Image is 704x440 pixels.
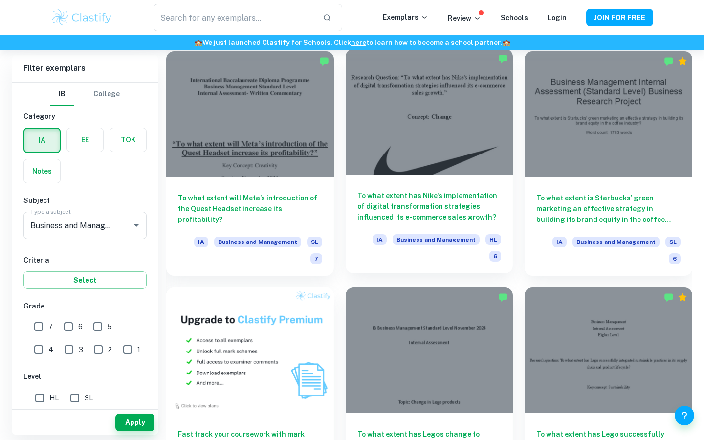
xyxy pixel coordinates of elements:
span: IA [552,237,567,247]
span: 5 [108,321,112,332]
img: Marked [498,54,508,64]
div: Premium [678,292,687,302]
input: Search for any exemplars... [154,4,315,31]
button: EE [67,128,103,152]
img: Marked [664,56,674,66]
span: 3 [79,344,83,355]
a: To what extent has Nike's implementation of digital transformation strategies influenced its e-co... [346,51,513,276]
div: Filter type choice [50,83,120,106]
h6: Criteria [23,255,147,265]
button: IB [50,83,74,106]
span: 7 [310,253,322,264]
button: Apply [115,414,154,431]
h6: Level [23,371,147,382]
span: IA [194,237,208,247]
p: Exemplars [383,12,428,22]
h6: Subject [23,195,147,206]
span: Business and Management [393,234,480,245]
span: 7 [48,321,53,332]
h6: To what extent has Nike's implementation of digital transformation strategies influenced its e-co... [357,190,502,222]
button: College [93,83,120,106]
span: 2 [108,344,112,355]
label: Type a subject [30,207,71,216]
a: here [351,39,366,46]
a: To what extent is Starbucks’ green marketing an effective strategy in building its brand equity i... [525,51,692,276]
h6: To what extent is Starbucks’ green marketing an effective strategy in building its brand equity i... [536,193,681,225]
img: Marked [498,292,508,302]
span: 🏫 [502,39,510,46]
span: IA [373,234,387,245]
h6: Category [23,111,147,122]
img: Clastify logo [51,8,113,27]
button: IA [24,129,60,152]
p: Review [448,13,481,23]
div: Premium [678,56,687,66]
span: HL [485,234,501,245]
button: JOIN FOR FREE [586,9,653,26]
span: 6 [489,251,501,262]
button: Help and Feedback [675,406,694,425]
span: SL [307,237,322,247]
span: 6 [669,253,681,264]
span: 🏫 [194,39,202,46]
button: TOK [110,128,146,152]
span: Business and Management [572,237,660,247]
a: To what extent will Meta’s introduction of the Quest Headset increase its profitability?IABusines... [166,51,334,276]
button: Open [130,219,143,232]
img: Marked [664,292,674,302]
span: 1 [137,344,140,355]
h6: Grade [23,301,147,311]
button: Select [23,271,147,289]
a: Login [548,14,567,22]
span: 6 [78,321,83,332]
h6: We just launched Clastify for Schools. Click to learn how to become a school partner. [2,37,702,48]
a: Schools [501,14,528,22]
h6: To what extent will Meta’s introduction of the Quest Headset increase its profitability? [178,193,322,225]
span: Business and Management [214,237,301,247]
span: HL [49,393,59,403]
span: SL [665,237,681,247]
span: SL [85,393,93,403]
h6: Filter exemplars [12,55,158,82]
img: Thumbnail [166,287,334,413]
span: 4 [48,344,53,355]
button: Notes [24,159,60,183]
img: Marked [319,56,329,66]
